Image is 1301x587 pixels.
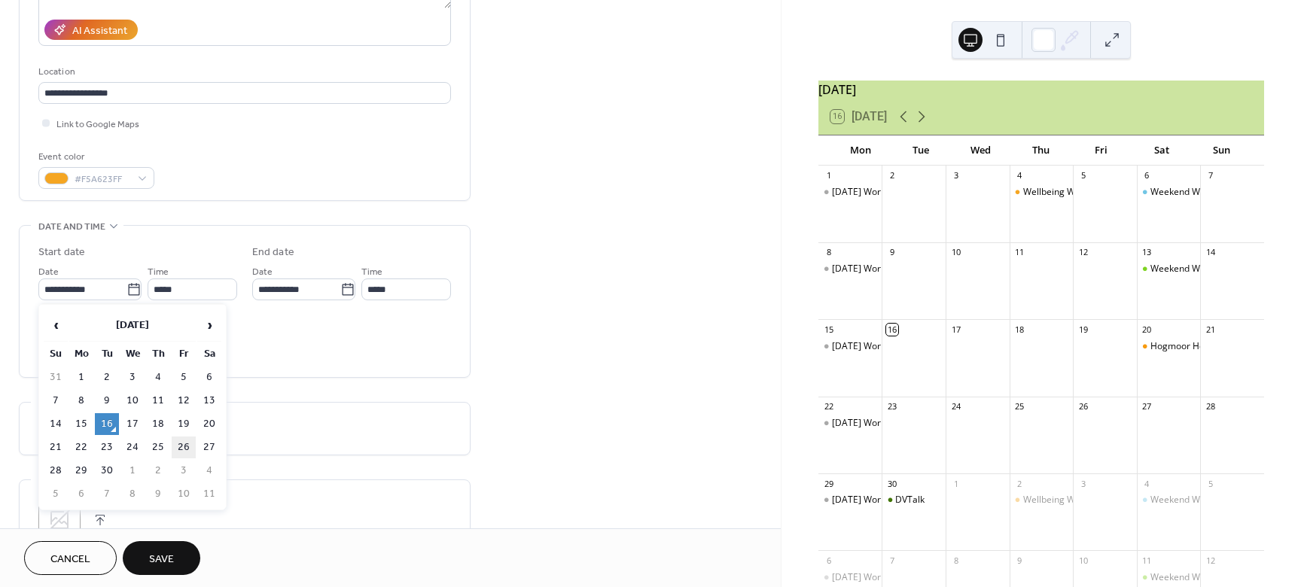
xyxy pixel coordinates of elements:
div: [DATE] Work Party [832,186,909,199]
div: [DATE] Work Party [832,340,909,353]
div: 4 [1014,170,1025,181]
div: Location [38,64,448,80]
div: 1 [950,478,961,489]
td: 8 [69,390,93,412]
div: 1 [823,170,834,181]
a: Cancel [24,541,117,575]
td: 9 [146,483,170,505]
span: Save [149,552,174,567]
div: Wellbeing Walks [1023,186,1092,199]
td: 3 [172,460,196,482]
td: 7 [95,483,119,505]
div: DVTalk [882,494,946,506]
td: 28 [44,460,68,482]
div: 2 [886,170,897,181]
span: › [198,310,221,340]
div: 8 [823,247,834,258]
div: [DATE] [818,81,1264,99]
div: Event color [38,149,151,165]
div: Weekend Work Party [1150,186,1238,199]
div: Tue [891,135,951,166]
div: 5 [1205,478,1216,489]
button: AI Assistant [44,20,138,40]
td: 2 [146,460,170,482]
td: 4 [197,460,221,482]
td: 3 [120,366,145,388]
td: 26 [172,436,196,458]
div: 27 [1141,401,1153,412]
td: 6 [69,483,93,505]
td: 13 [197,390,221,412]
div: 21 [1205,324,1216,335]
div: Start date [38,245,85,260]
td: 20 [197,413,221,435]
div: 19 [1077,324,1089,335]
td: 5 [172,366,196,388]
td: 23 [95,436,119,458]
div: Weekend Work Party [1137,571,1201,584]
th: Fr [172,343,196,365]
span: Time [361,264,382,280]
div: Sat [1132,135,1192,166]
div: 23 [886,401,897,412]
div: 9 [886,247,897,258]
div: 16 [886,324,897,335]
div: Weekend Work Party [1150,494,1238,506]
div: Weekend Work Party [1150,263,1238,275]
div: 6 [1141,170,1153,181]
div: [DATE] Work Party [832,571,909,584]
div: 3 [950,170,961,181]
div: 18 [1014,324,1025,335]
div: Wellbeing Walks [1010,494,1074,506]
div: Thu [1011,135,1071,166]
div: Monday Work Party [818,186,882,199]
div: Fri [1071,135,1132,166]
div: 24 [950,401,961,412]
div: 10 [950,247,961,258]
div: 9 [1014,555,1025,566]
div: 8 [950,555,961,566]
td: 6 [197,366,221,388]
span: Time [148,264,169,280]
div: Weekend Work Party [1150,571,1238,584]
td: 5 [44,483,68,505]
div: [DATE] Work Party [832,494,909,506]
td: 29 [69,460,93,482]
th: Tu [95,343,119,365]
div: Wellbeing Walks [1010,186,1074,199]
td: 24 [120,436,145,458]
td: 21 [44,436,68,458]
div: Sun [1192,135,1252,166]
td: 31 [44,366,68,388]
span: Link to Google Maps [56,117,139,132]
div: Monday Work Party [818,494,882,506]
div: 2 [1014,478,1025,489]
td: 8 [120,483,145,505]
td: 7 [44,390,68,412]
td: 25 [146,436,170,458]
td: 19 [172,413,196,435]
button: Save [123,541,200,575]
div: 25 [1014,401,1025,412]
div: 13 [1141,247,1153,258]
div: 30 [886,478,897,489]
span: Date [38,264,59,280]
th: We [120,343,145,365]
div: 5 [1077,170,1089,181]
div: 14 [1205,247,1216,258]
td: 1 [69,366,93,388]
div: Wed [951,135,1011,166]
div: Weekend Work Party [1137,186,1201,199]
div: 7 [1205,170,1216,181]
div: 29 [823,478,834,489]
div: 7 [886,555,897,566]
td: 11 [146,390,170,412]
th: [DATE] [69,309,196,342]
td: 18 [146,413,170,435]
div: 15 [823,324,834,335]
div: End date [252,245,294,260]
div: 4 [1141,478,1153,489]
div: Weekend Work Party [1137,494,1201,506]
th: Sa [197,343,221,365]
div: AI Assistant [72,23,127,39]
